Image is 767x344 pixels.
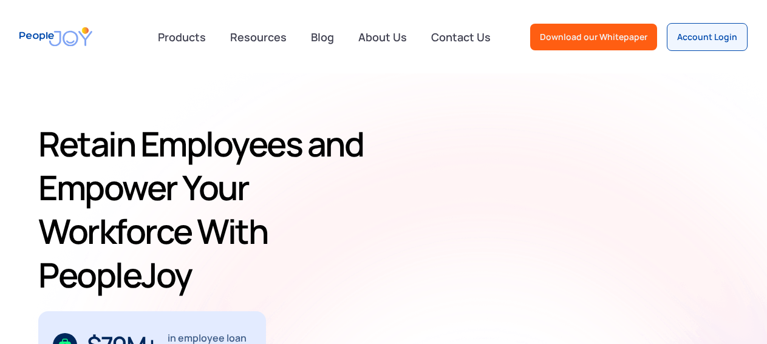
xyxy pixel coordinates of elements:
a: Blog [304,24,341,50]
a: Resources [223,24,294,50]
div: Products [151,25,213,49]
a: Download our Whitepaper [530,24,657,50]
a: home [19,19,92,54]
a: About Us [351,24,414,50]
a: Contact Us [424,24,498,50]
h1: Retain Employees and Empower Your Workforce With PeopleJoy [38,122,393,297]
div: Download our Whitepaper [540,31,647,43]
a: Account Login [667,23,748,51]
div: Account Login [677,31,737,43]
